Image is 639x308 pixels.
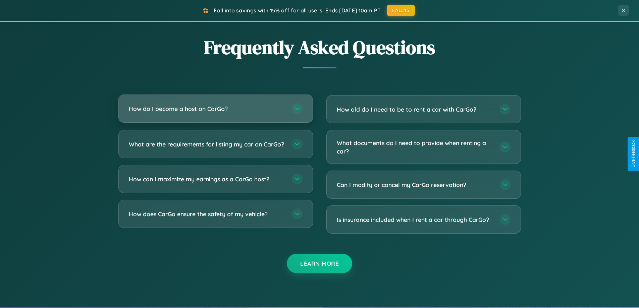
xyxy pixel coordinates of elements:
[337,105,493,114] h3: How old do I need to be to rent a car with CarGo?
[118,35,521,60] h2: Frequently Asked Questions
[214,7,382,14] span: Fall into savings with 15% off for all users! Ends [DATE] 10am PT.
[129,105,285,113] h3: How do I become a host on CarGo?
[631,140,636,168] div: Give Feedback
[129,210,285,218] h3: How does CarGo ensure the safety of my vehicle?
[387,5,415,16] button: FALL15
[337,215,493,224] h3: Is insurance included when I rent a car through CarGo?
[287,254,352,273] button: Learn More
[129,175,285,183] h3: How can I maximize my earnings as a CarGo host?
[129,140,285,148] h3: What are the requirements for listing my car on CarGo?
[337,139,493,155] h3: What documents do I need to provide when renting a car?
[337,181,493,189] h3: Can I modify or cancel my CarGo reservation?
